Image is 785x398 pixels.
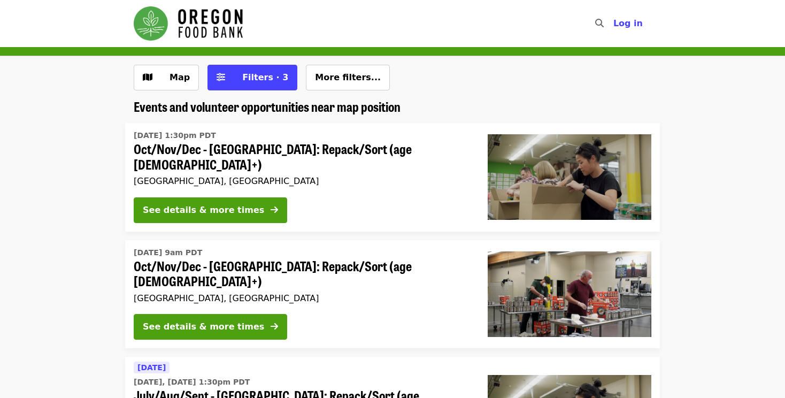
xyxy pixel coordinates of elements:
i: arrow-right icon [271,205,278,215]
i: search icon [595,18,604,28]
input: Search [610,11,619,36]
button: See details & more times [134,197,287,223]
button: Filters (3 selected) [207,65,297,90]
a: See details for "Oct/Nov/Dec - Portland: Repack/Sort (age 16+)" [125,240,660,349]
div: See details & more times [143,320,264,333]
span: Events and volunteer opportunities near map position [134,97,401,116]
span: More filters... [315,72,381,82]
span: Filters · 3 [242,72,288,82]
span: Log in [613,18,643,28]
img: Oregon Food Bank - Home [134,6,243,41]
time: [DATE], [DATE] 1:30pm PDT [134,377,250,388]
a: See details for "Oct/Nov/Dec - Portland: Repack/Sort (age 8+)" [125,123,660,232]
span: [DATE] [137,363,166,372]
time: [DATE] 1:30pm PDT [134,130,216,141]
div: [GEOGRAPHIC_DATA], [GEOGRAPHIC_DATA] [134,176,471,186]
button: Log in [605,13,651,34]
div: [GEOGRAPHIC_DATA], [GEOGRAPHIC_DATA] [134,293,471,303]
button: See details & more times [134,314,287,340]
span: Oct/Nov/Dec - [GEOGRAPHIC_DATA]: Repack/Sort (age [DEMOGRAPHIC_DATA]+) [134,141,471,172]
span: Map [170,72,190,82]
img: Oct/Nov/Dec - Portland: Repack/Sort (age 8+) organized by Oregon Food Bank [488,134,651,220]
img: Oct/Nov/Dec - Portland: Repack/Sort (age 16+) organized by Oregon Food Bank [488,251,651,337]
button: More filters... [306,65,390,90]
i: arrow-right icon [271,322,278,332]
i: map icon [143,72,152,82]
i: sliders-h icon [217,72,225,82]
button: Show map view [134,65,199,90]
div: See details & more times [143,204,264,217]
span: Oct/Nov/Dec - [GEOGRAPHIC_DATA]: Repack/Sort (age [DEMOGRAPHIC_DATA]+) [134,258,471,289]
time: [DATE] 9am PDT [134,247,202,258]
